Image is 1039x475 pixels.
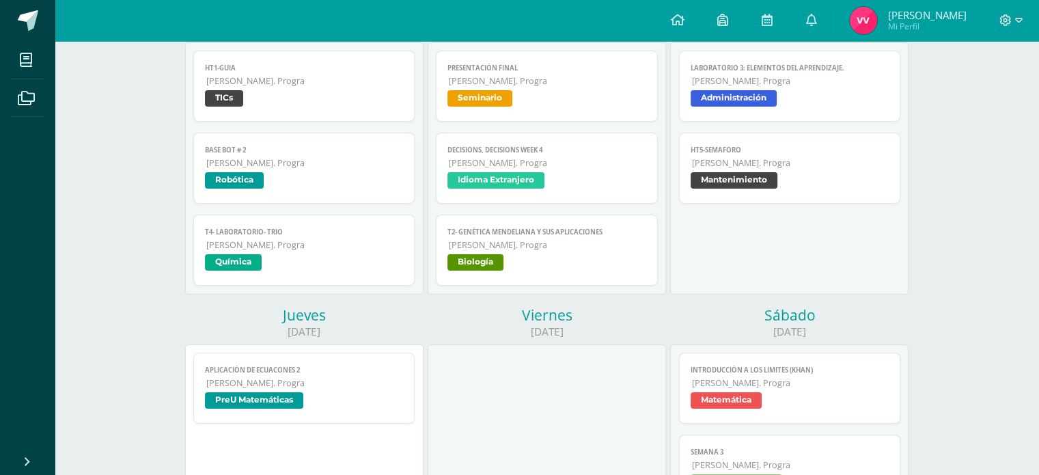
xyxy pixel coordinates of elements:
span: HT1-Guia [205,64,404,72]
a: Decisions, Decisions week 4[PERSON_NAME]. PrograIdioma Extranjero [436,133,658,204]
a: T4- Laboratorio- trio[PERSON_NAME]. PrograQuímica [193,215,415,286]
div: Jueves [185,306,424,325]
a: HT1-Guia[PERSON_NAME]. PrograTICs [193,51,415,122]
div: Sábado [670,306,909,325]
span: Introducción a los limites (khan) [691,366,889,375]
span: [PERSON_NAME]. Progra [692,377,889,389]
span: TICs [205,90,243,107]
span: [PERSON_NAME]. Progra [449,239,646,251]
span: Biología [447,254,503,271]
span: [PERSON_NAME]. Progra [692,75,889,87]
a: Aplicación de ecuacones 2[PERSON_NAME]. PrograPreU Matemáticas [193,353,415,424]
span: [PERSON_NAME]. Progra [449,157,646,169]
span: Idioma Extranjero [447,172,544,189]
span: [PERSON_NAME]. Progra [206,157,404,169]
span: Mantenimiento [691,172,777,189]
span: LABORATORIO 3: Elementos del aprendizaje. [691,64,889,72]
a: HT5-Semaforo[PERSON_NAME]. PrograMantenimiento [679,133,901,204]
span: Decisions, Decisions week 4 [447,146,646,154]
span: Seminario [447,90,512,107]
div: [DATE] [670,325,909,339]
span: Matemática [691,392,762,409]
span: Robótica [205,172,264,189]
span: [PERSON_NAME]. Progra [206,75,404,87]
div: [DATE] [185,325,424,339]
span: HT5-Semaforo [691,146,889,154]
span: Química [205,254,262,271]
a: T2- Genética Mendeliana y sus aplicaciones[PERSON_NAME]. PrograBiología [436,215,658,286]
span: Aplicación de ecuacones 2 [205,366,404,375]
span: Semana 3 [691,448,889,457]
span: T2- Genética Mendeliana y sus aplicaciones [447,228,646,236]
span: [PERSON_NAME]. Progra [206,239,404,251]
span: Administración [691,90,777,107]
span: [PERSON_NAME]. Progra [206,377,404,389]
a: LABORATORIO 3: Elementos del aprendizaje.[PERSON_NAME]. PrograAdministración [679,51,901,122]
img: a20e2ad5630fb3893a434f1186c62516.png [850,7,877,34]
span: Mi Perfil [887,21,966,32]
span: Presentación final [447,64,646,72]
div: Viernes [428,306,666,325]
span: [PERSON_NAME]. Progra [692,157,889,169]
div: [DATE] [428,325,666,339]
span: [PERSON_NAME]. Progra [449,75,646,87]
span: [PERSON_NAME]. Progra [692,459,889,471]
span: PreU Matemáticas [205,392,303,409]
span: [PERSON_NAME] [887,8,966,22]
a: Base bot # 2[PERSON_NAME]. PrograRobótica [193,133,415,204]
span: T4- Laboratorio- trio [205,228,404,236]
a: Introducción a los limites (khan)[PERSON_NAME]. PrograMatemática [679,353,901,424]
a: Presentación final[PERSON_NAME]. PrograSeminario [436,51,658,122]
span: Base bot # 2 [205,146,404,154]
